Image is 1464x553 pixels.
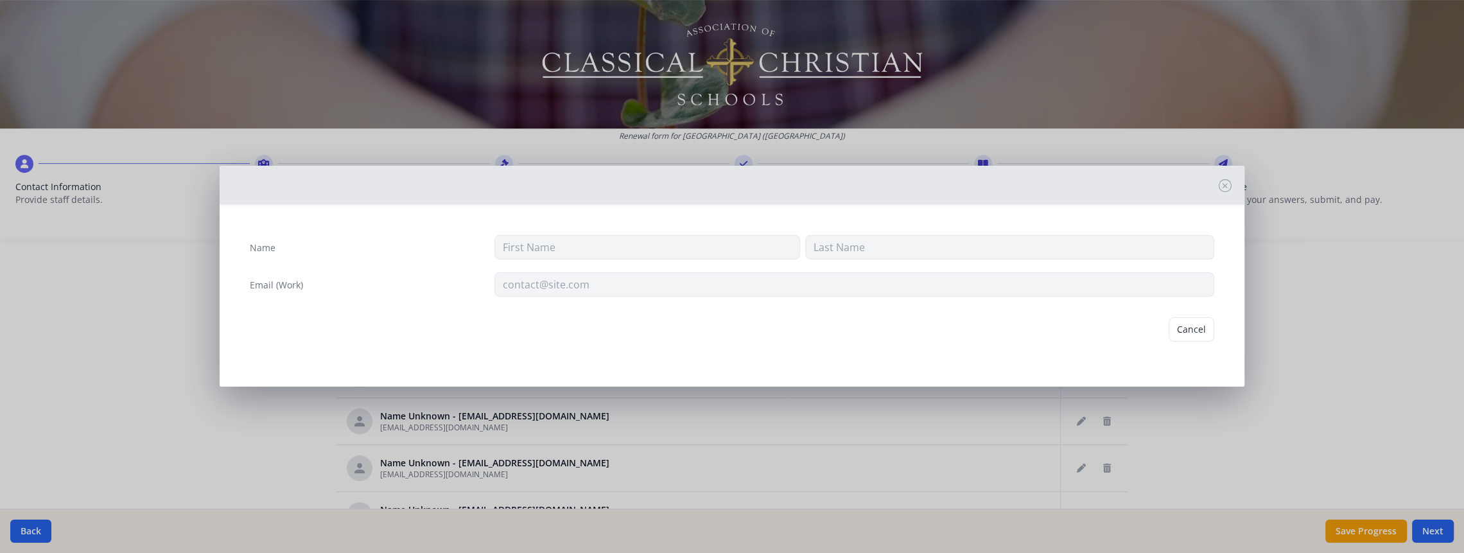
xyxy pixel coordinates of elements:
label: Name [250,241,275,254]
input: Last Name [805,235,1214,259]
input: First Name [494,235,800,259]
label: Email (Work) [250,279,303,292]
button: Cancel [1169,317,1214,342]
input: contact@site.com [494,272,1215,297]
